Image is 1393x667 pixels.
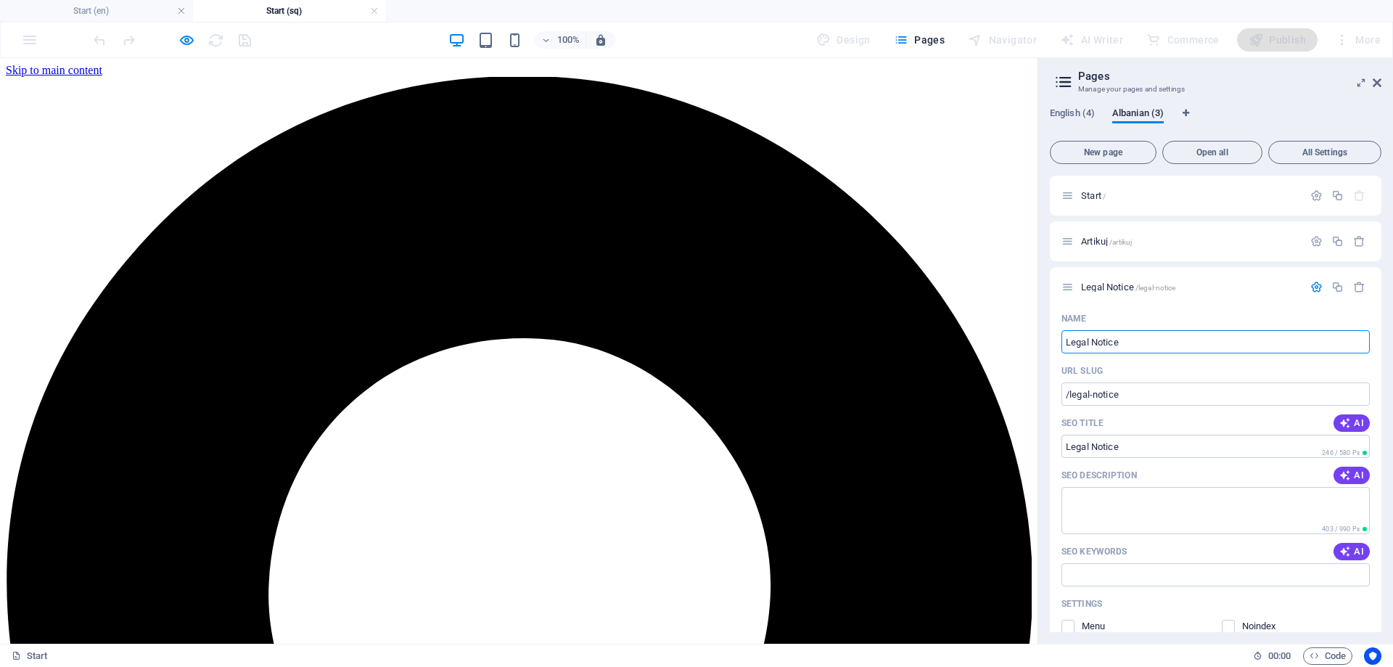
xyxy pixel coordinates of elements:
[1310,189,1323,202] div: Settings
[1061,598,1102,610] p: Settings
[1050,141,1156,164] button: New page
[1061,313,1086,324] p: Name
[1061,470,1137,481] p: SEO Description
[1334,543,1370,560] button: AI
[1077,237,1303,246] div: Artikuj/artikuj
[1050,105,1095,125] span: English (4)
[1162,141,1262,164] button: Open all
[1077,191,1303,200] div: Start/
[894,33,945,47] span: Pages
[1081,190,1106,201] span: Click to open page
[1061,365,1103,377] label: Last part of the URL for this page
[1061,382,1370,406] input: Last part of the URL for this page
[1061,417,1104,429] p: SEO Title
[1339,470,1364,481] span: AI
[1078,83,1352,96] h3: Manage your pages and settings
[1268,647,1291,665] span: 00 00
[6,6,102,18] a: Skip to main content
[1268,141,1381,164] button: All Settings
[1339,546,1364,557] span: AI
[1303,647,1352,665] button: Code
[1353,281,1365,293] div: Remove
[1364,647,1381,665] button: Usercentrics
[1056,148,1150,157] span: New page
[1278,650,1281,661] span: :
[12,647,48,665] a: Click to cancel selection. Double-click to open Pages
[193,3,386,19] h4: Start (sq)
[1310,647,1346,665] span: Code
[1334,467,1370,484] button: AI
[1242,620,1289,633] p: Instruct search engines to exclude this page from search results.
[1319,448,1370,458] span: Calculated pixel length in search results
[1078,70,1381,83] h2: Pages
[1077,282,1303,292] div: Legal Notice/legal-notice
[1112,105,1164,125] span: Albanian (3)
[1061,487,1370,534] textarea: The text in search results and social media
[1081,282,1175,292] span: Click to open page
[1061,417,1104,429] label: The page title in search results and browser tabs
[1319,524,1370,534] span: Calculated pixel length in search results
[1253,647,1291,665] h6: Session time
[1081,236,1132,247] span: Click to open page
[1103,192,1106,200] span: /
[1109,238,1132,246] span: /artikuj
[888,28,950,52] button: Pages
[1353,189,1365,202] div: The startpage cannot be deleted
[1169,148,1256,157] span: Open all
[1322,525,1360,533] span: 403 / 990 Px
[1061,546,1127,557] p: SEO Keywords
[1339,417,1364,429] span: AI
[1050,107,1381,135] div: Language Tabs
[1310,235,1323,247] div: Settings
[810,28,876,52] div: Design (Ctrl+Alt+Y)
[1275,148,1375,157] span: All Settings
[1322,449,1360,457] span: 246 / 580 Px
[1061,435,1370,458] input: The page title in search results and browser tabs
[535,31,586,49] button: 100%
[556,31,580,49] h6: 100%
[1082,620,1129,633] p: Define if you want this page to be shown in auto-generated navigation.
[1135,284,1176,292] span: /legal-notice
[1334,414,1370,432] button: AI
[1061,470,1137,481] label: The text in search results and social media
[1331,189,1344,202] div: Duplicate
[1061,365,1103,377] p: URL SLUG
[594,33,607,46] i: On resize automatically adjust zoom level to fit chosen device.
